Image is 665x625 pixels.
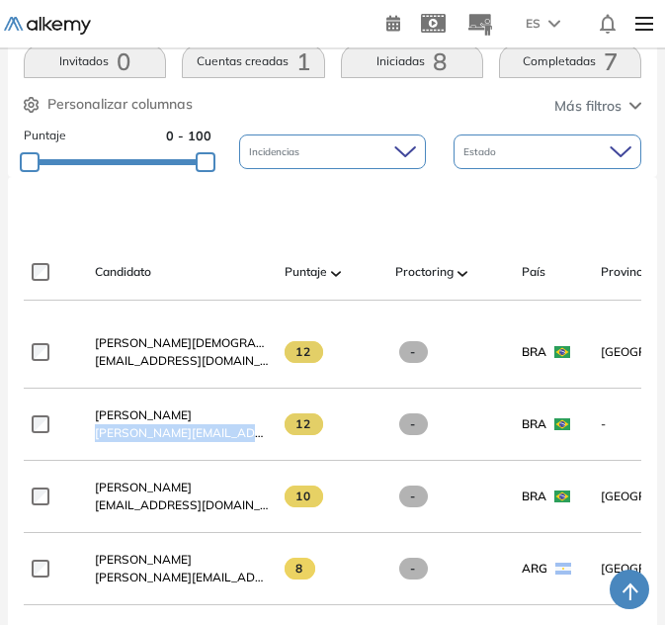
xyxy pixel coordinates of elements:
span: - [399,413,428,435]
span: [PERSON_NAME][EMAIL_ADDRESS][DOMAIN_NAME] [95,569,269,586]
span: [PERSON_NAME] [95,480,192,494]
button: Iniciadas8 [341,45,483,78]
span: Provincia [601,263,652,281]
a: [PERSON_NAME] [95,479,269,496]
span: 10 [285,486,323,507]
button: Personalizar columnas [24,94,193,115]
span: 12 [285,413,323,435]
span: 12 [285,341,323,363]
a: [PERSON_NAME] [95,406,269,424]
img: BRA [554,491,570,502]
span: [PERSON_NAME] [95,407,192,422]
span: - [399,558,428,580]
span: Puntaje [24,127,66,145]
span: - [399,341,428,363]
img: [missing "en.ARROW_ALT" translation] [331,271,341,277]
span: BRA [522,343,546,361]
a: [PERSON_NAME][DEMOGRAPHIC_DATA] [95,334,269,352]
span: BRA [522,488,546,505]
span: Personalizar columnas [47,94,193,115]
button: Cuentas creadas1 [182,45,324,78]
span: [EMAIL_ADDRESS][DOMAIN_NAME] [95,352,269,370]
div: Widget de chat [566,530,665,625]
span: Puntaje [285,263,327,281]
span: 0 - 100 [166,127,211,145]
span: Proctoring [395,263,454,281]
span: ARG [522,560,547,578]
span: BRA [522,415,546,433]
img: BRA [554,346,570,358]
img: Logo [4,17,91,35]
a: [PERSON_NAME] [95,551,269,569]
img: BRA [554,418,570,430]
iframe: Chat Widget [566,530,665,625]
button: Completadas7 [499,45,641,78]
span: Estado [463,144,500,159]
span: 8 [285,558,315,580]
span: Más filtros [554,96,622,117]
span: Incidencias [249,144,303,159]
span: ES [526,15,540,33]
span: [PERSON_NAME][EMAIL_ADDRESS][DOMAIN_NAME] [95,424,269,442]
span: [PERSON_NAME] [95,552,192,567]
img: [missing "en.ARROW_ALT" translation] [457,271,467,277]
span: [PERSON_NAME][DEMOGRAPHIC_DATA] [95,335,325,350]
button: Invitados0 [24,45,166,78]
img: arrow [548,20,560,28]
div: Estado [454,134,641,169]
span: - [399,486,428,507]
span: Candidato [95,263,151,281]
img: Menu [627,4,661,44]
span: País [522,263,545,281]
button: Más filtros [554,96,641,117]
span: [EMAIL_ADDRESS][DOMAIN_NAME] [95,496,269,514]
img: ARG [555,563,571,575]
div: Incidencias [239,134,427,169]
